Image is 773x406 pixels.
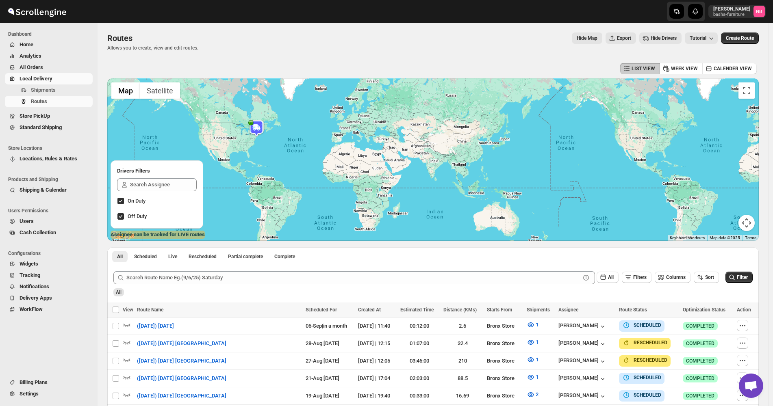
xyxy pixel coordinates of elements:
[132,320,179,333] button: ([DATE]) [DATE]
[109,230,136,241] img: Google
[619,307,647,313] span: Route Status
[132,389,231,402] button: ([DATE]) [DATE] [GEOGRAPHIC_DATA]
[558,322,607,330] button: [PERSON_NAME]
[274,253,295,260] span: Complete
[168,253,177,260] span: Live
[137,357,226,365] span: ([DATE]) [DATE] [GEOGRAPHIC_DATA]
[31,87,56,93] span: Shipments
[756,9,762,14] text: NB
[597,272,619,283] button: All
[5,153,93,164] button: Locations, Rules & Rates
[745,235,756,240] a: Terms
[443,392,482,400] div: 16.69
[558,357,607,365] button: [PERSON_NAME]
[671,65,698,72] span: WEEK VIEW
[705,274,714,280] span: Sort
[634,340,667,346] b: RESCHEDULED
[738,82,755,99] button: Toggle fullscreen view
[400,307,434,313] span: Estimated Time
[140,82,180,99] button: Show satellite imagery
[522,318,543,331] button: 1
[117,167,197,175] h2: Drivers Filters
[134,253,157,260] span: Scheduled
[639,32,682,44] button: Hide Drivers
[522,336,543,349] button: 1
[107,45,198,51] p: Allows you to create, view and edit routes.
[660,63,703,74] button: WEEK VIEW
[634,322,661,328] b: SCHEDULED
[358,357,395,365] div: [DATE] | 12:05
[400,339,439,348] div: 01:07:00
[608,274,614,280] span: All
[400,357,439,365] div: 03:46:00
[5,39,93,50] button: Home
[690,35,706,41] span: Tutorial
[558,392,607,400] div: [PERSON_NAME]
[686,393,714,399] span: COMPLETED
[622,321,661,329] button: SCHEDULED
[128,213,147,219] span: Off Duty
[622,339,667,347] button: RESCHEDULED
[31,98,47,104] span: Routes
[617,35,631,41] span: Export
[8,145,93,151] span: Store Locations
[130,178,197,191] input: Search Assignee
[20,53,41,59] span: Analytics
[527,307,550,313] span: Shipments
[634,357,667,363] b: RESCHEDULED
[686,358,714,364] span: COMPLETED
[487,374,522,382] div: Bronx Store
[20,155,77,162] span: Locations, Rules & Rates
[8,176,93,183] span: Products and Shipping
[8,250,93,257] span: Configurations
[670,235,705,241] button: Keyboard shortcuts
[20,391,39,397] span: Settings
[572,32,602,44] button: Map action label
[622,272,651,283] button: Filters
[487,339,522,348] div: Bronx Store
[20,229,56,235] span: Cash Collection
[686,340,714,347] span: COMPLETED
[20,379,48,385] span: Billing Plans
[20,306,43,312] span: WorkFlow
[5,377,93,388] button: Billing Plans
[358,374,395,382] div: [DATE] | 17:04
[522,371,543,384] button: 1
[522,353,543,366] button: 1
[5,304,93,315] button: WorkFlow
[358,322,395,330] div: [DATE] | 11:40
[5,216,93,227] button: Users
[622,356,667,364] button: RESCHEDULED
[702,63,757,74] button: CALENDER VIEW
[128,198,145,204] span: On Duty
[400,374,439,382] div: 02:03:00
[737,307,751,313] span: Action
[400,322,439,330] div: 00:12:00
[620,63,660,74] button: LIST VIEW
[132,337,231,350] button: ([DATE]) [DATE] [GEOGRAPHIC_DATA]
[558,375,607,383] button: [PERSON_NAME]
[694,272,719,283] button: Sort
[443,322,482,330] div: 2.6
[7,1,67,22] img: ScrollEngine
[111,231,205,239] label: Assignee can be tracked for LIVE routes
[522,388,543,401] button: 2
[655,272,690,283] button: Columns
[5,281,93,292] button: Notifications
[487,307,512,313] span: Starts From
[306,393,339,399] span: 19-Aug | [DATE]
[20,76,52,82] span: Local Delivery
[443,339,482,348] div: 32.4
[666,274,686,280] span: Columns
[5,184,93,196] button: Shipping & Calendar
[137,374,226,382] span: ([DATE]) [DATE] [GEOGRAPHIC_DATA]
[20,41,33,48] span: Home
[536,391,538,397] span: 2
[726,35,754,41] span: Create Route
[306,375,339,381] span: 21-Aug | [DATE]
[558,307,578,313] span: Assignee
[109,230,136,241] a: Open this area in Google Maps (opens a new window)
